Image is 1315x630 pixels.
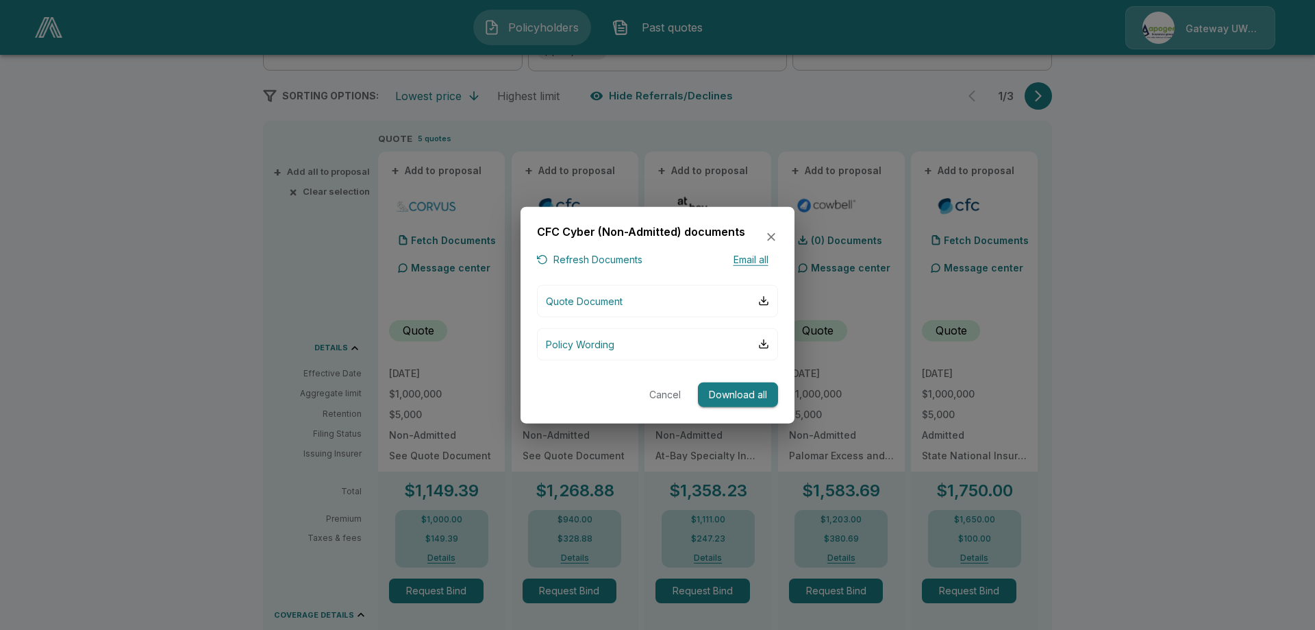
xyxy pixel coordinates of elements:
[546,293,623,308] p: Quote Document
[537,223,745,241] h6: CFC Cyber (Non-Admitted) documents
[537,252,642,269] button: Refresh Documents
[537,328,778,360] button: Policy Wording
[546,337,614,351] p: Policy Wording
[698,382,778,407] button: Download all
[537,284,778,317] button: Quote Document
[643,382,687,407] button: Cancel
[723,252,778,269] button: Email all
